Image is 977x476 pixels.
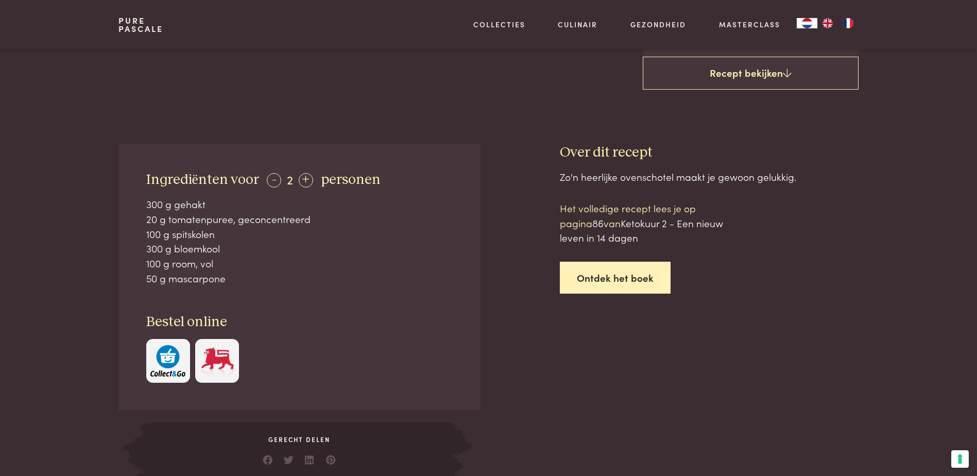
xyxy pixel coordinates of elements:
a: FR [838,18,859,28]
a: Collecties [473,19,525,30]
button: Uw voorkeuren voor toestemming voor trackingtechnologieën [951,450,969,468]
a: Masterclass [719,19,780,30]
div: 300 g gehakt [146,197,453,212]
span: 86 [592,216,604,230]
a: NL [797,18,817,28]
div: Language [797,18,817,28]
a: PurePascale [118,16,163,33]
aside: Language selected: Nederlands [797,18,859,28]
h3: Bestel online [146,313,453,331]
div: 20 g tomatenpuree, geconcentreerd [146,212,453,227]
a: Recept bekijken [643,57,859,90]
p: Het volledige recept lees je op pagina van [560,201,735,245]
a: Ontdek het boek [560,262,671,294]
span: 2 [287,171,293,188]
div: 300 g bloemkool [146,241,453,256]
div: - [267,173,281,188]
div: 100 g spitskolen [146,227,453,242]
span: personen [321,173,381,187]
img: Delhaize [200,345,235,377]
span: Ketokuur 2 - Een nieuw leven in 14 dagen [560,216,723,245]
a: Culinair [558,19,597,30]
span: Gerecht delen [150,435,448,444]
span: Ingrediënten voor [146,173,259,187]
a: EN [817,18,838,28]
ul: Language list [817,18,859,28]
h3: Over dit recept [560,144,859,162]
div: + [299,173,313,188]
div: 50 g mascarpone [146,271,453,286]
div: Zo'n heerlijke ovenschotel maakt je gewoon gelukkig. [560,169,859,184]
img: c308188babc36a3a401bcb5cb7e020f4d5ab42f7cacd8327e500463a43eeb86c.svg [150,345,185,377]
a: Gezondheid [630,19,686,30]
div: 100 g room, vol [146,256,453,271]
